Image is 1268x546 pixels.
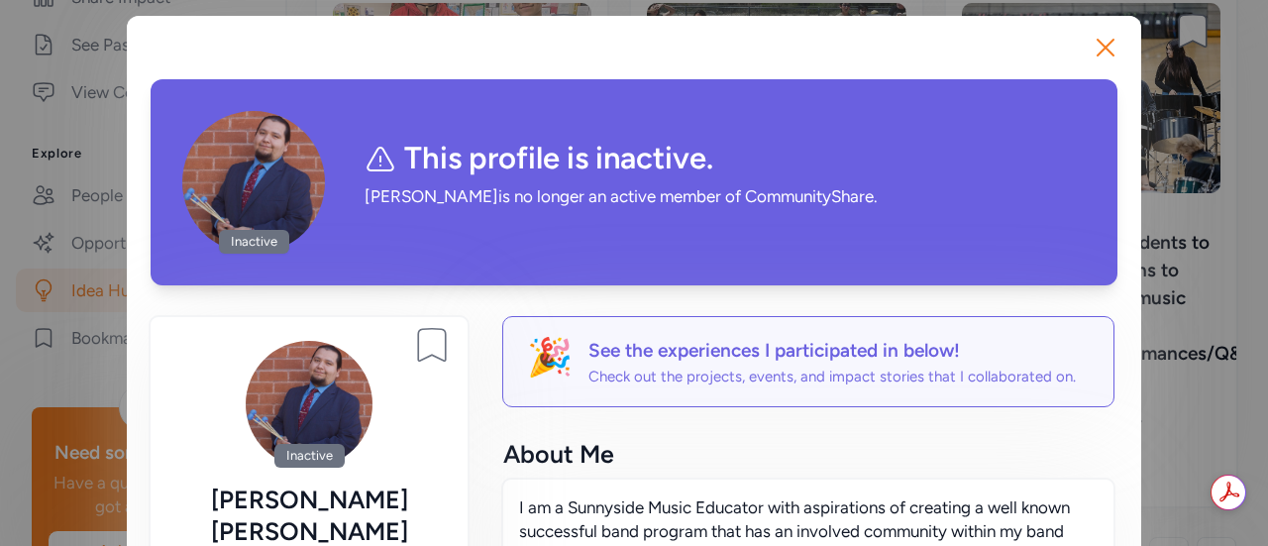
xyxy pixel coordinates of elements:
[246,341,372,468] img: Avatar
[503,438,1113,470] div: About Me
[588,367,1076,386] div: Check out the projects, events, and impact stories that I collaborated on.
[527,337,573,386] div: 🎉
[219,230,289,254] div: Inactive
[365,184,935,208] div: [PERSON_NAME] is no longer an active member of CommunityShare.
[274,444,345,468] div: Inactive
[182,111,325,254] img: Avatar
[588,337,1076,365] div: See the experiences I participated in below!
[404,141,713,176] span: This profile is inactive.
